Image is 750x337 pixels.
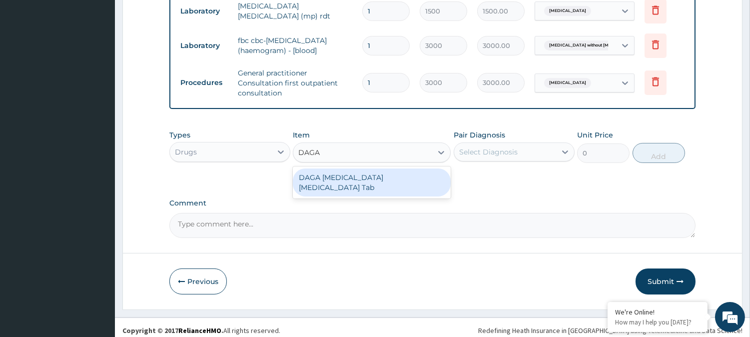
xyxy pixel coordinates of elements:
a: RelianceHMO [178,326,221,335]
div: DAGA [MEDICAL_DATA] [MEDICAL_DATA] Tab [293,168,451,196]
label: Types [169,131,190,139]
button: Previous [169,268,227,294]
td: fbc cbc-[MEDICAL_DATA] (haemogram) - [blood] [233,30,357,60]
label: Item [293,130,310,140]
td: General practitioner Consultation first outpatient consultation [233,63,357,103]
div: Redefining Heath Insurance in [GEOGRAPHIC_DATA] using Telemedicine and Data Science! [478,325,743,335]
span: [MEDICAL_DATA] [544,6,591,16]
p: How may I help you today? [615,318,700,326]
span: [MEDICAL_DATA] [544,78,591,88]
label: Unit Price [577,130,613,140]
div: Chat with us now [52,56,168,69]
span: [MEDICAL_DATA] without [MEDICAL_DATA] [544,40,645,50]
label: Pair Diagnosis [454,130,505,140]
span: We're online! [58,103,138,204]
button: Add [633,143,685,163]
button: Submit [636,268,696,294]
div: Minimize live chat window [164,5,188,29]
td: Procedures [175,73,233,92]
div: Select Diagnosis [459,147,518,157]
div: We're Online! [615,307,700,316]
label: Comment [169,199,696,207]
strong: Copyright © 2017 . [122,326,223,335]
textarea: Type your message and hit 'Enter' [5,228,190,263]
td: Laboratory [175,36,233,55]
div: Drugs [175,147,197,157]
img: d_794563401_company_1708531726252_794563401 [18,50,40,75]
td: Laboratory [175,2,233,20]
